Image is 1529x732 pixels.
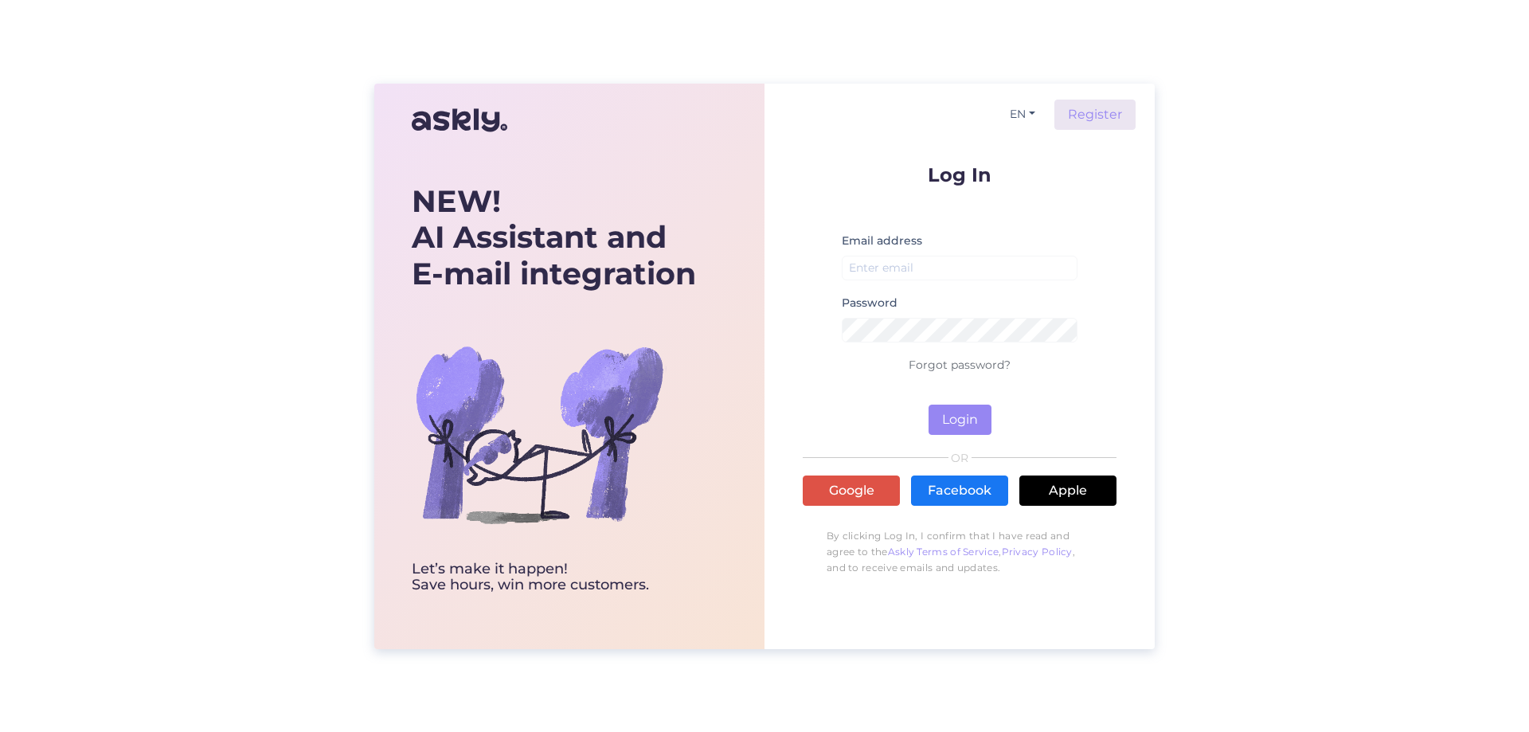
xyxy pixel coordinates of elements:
[412,562,696,593] div: Let’s make it happen! Save hours, win more customers.
[412,182,501,220] b: NEW!
[1002,546,1073,558] a: Privacy Policy
[948,452,972,464] span: OR
[842,295,897,311] label: Password
[803,165,1116,185] p: Log In
[803,476,900,506] a: Google
[1003,103,1042,126] button: EN
[412,101,507,139] img: Askly
[412,307,667,562] img: bg-askly
[842,233,922,249] label: Email address
[1054,100,1136,130] a: Register
[1019,476,1116,506] a: Apple
[929,405,991,435] button: Login
[412,183,696,292] div: AI Assistant and E-mail integration
[842,256,1077,280] input: Enter email
[888,546,999,558] a: Askly Terms of Service
[909,358,1011,372] a: Forgot password?
[803,520,1116,584] p: By clicking Log In, I confirm that I have read and agree to the , , and to receive emails and upd...
[911,476,1008,506] a: Facebook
